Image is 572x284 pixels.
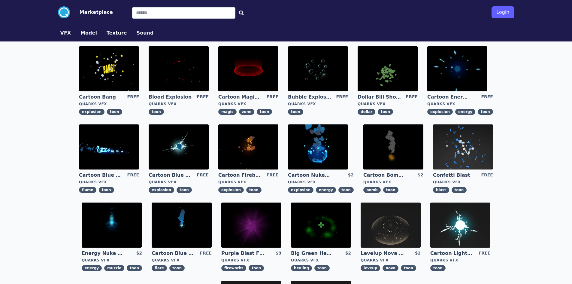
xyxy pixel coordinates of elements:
div: Quarks VFX [288,102,348,106]
img: imgAlt [152,203,212,248]
a: Cartoon Magic Zone [218,94,262,100]
a: Cartoon Bang [79,94,122,100]
span: explosion [218,187,244,193]
img: imgAlt [291,203,351,248]
span: toon [314,265,330,271]
span: toon [107,109,122,115]
img: imgAlt [288,124,348,169]
span: bomb [363,187,381,193]
span: toon [99,187,114,193]
div: Quarks VFX [82,258,142,263]
img: imgAlt [149,46,209,91]
img: imgAlt [218,46,278,91]
div: FREE [267,172,278,179]
span: toon [249,265,264,271]
span: fireworks [221,265,246,271]
div: Quarks VFX [363,180,423,185]
a: Levelup Nova Effect [361,250,404,257]
img: imgAlt [430,203,490,248]
span: toon [149,109,164,115]
div: Quarks VFX [427,102,493,106]
span: zone [239,109,255,115]
a: Cartoon Blue Flare [152,250,195,257]
img: imgAlt [358,46,418,91]
div: FREE [200,250,212,257]
a: Bubble Explosion [288,94,331,100]
span: toon [478,109,493,115]
img: imgAlt [361,203,421,248]
div: FREE [127,172,139,179]
span: flare [152,265,167,271]
div: FREE [481,172,493,179]
a: Texture [102,29,132,37]
div: FREE [406,94,418,100]
span: dollar [358,109,375,115]
button: Login [492,6,514,18]
span: toon [452,187,467,193]
div: Quarks VFX [218,180,278,185]
div: $2 [348,172,353,179]
span: toon [257,109,272,115]
span: toon [288,109,303,115]
img: imgAlt [363,124,423,169]
div: Quarks VFX [430,258,490,263]
a: Dollar Bill Shower [358,94,401,100]
img: imgAlt [79,124,139,169]
button: VFX [60,29,71,37]
div: Quarks VFX [218,102,278,106]
a: Big Green Healing Effect [291,250,334,257]
div: Quarks VFX [152,258,212,263]
div: FREE [336,94,348,100]
img: imgAlt [288,46,348,91]
span: energy [316,187,336,193]
button: Sound [137,29,154,37]
div: FREE [267,94,278,100]
span: nova [383,265,398,271]
span: explosion [149,187,174,193]
a: Cartoon Blue Gas Explosion [149,172,192,179]
span: toon [246,187,262,193]
span: energy [82,265,102,271]
a: Cartoon Nuke Energy Explosion [288,172,331,179]
img: imgAlt [79,46,139,91]
div: FREE [197,172,209,179]
div: Quarks VFX [433,180,493,185]
div: Quarks VFX [149,102,209,106]
span: explosion [288,187,313,193]
a: Model [76,29,102,37]
div: $3 [276,250,281,257]
div: Quarks VFX [79,180,139,185]
span: toon [338,187,354,193]
img: imgAlt [82,203,142,248]
span: toon [430,265,446,271]
img: imgAlt [427,46,487,91]
input: Search [132,7,235,19]
div: $2 [415,250,421,257]
img: imgAlt [433,124,493,169]
span: blast [433,187,449,193]
div: Quarks VFX [361,258,421,263]
img: imgAlt [149,124,209,169]
div: FREE [479,250,490,257]
a: Cartoon Blue Flamethrower [79,172,122,179]
a: Purple Blast Fireworks [221,250,265,257]
span: explosion [79,109,104,115]
div: $2 [345,250,351,257]
span: toon [127,265,142,271]
a: Login [492,4,514,21]
span: toon [169,265,185,271]
span: toon [383,187,398,193]
span: magic [218,109,236,115]
span: toon [378,109,393,115]
a: Sound [132,29,159,37]
a: Cartoon Fireball Explosion [218,172,262,179]
div: Quarks VFX [149,180,209,185]
div: Quarks VFX [221,258,281,263]
a: Energy Nuke Muzzle Flash [82,250,125,257]
button: Model [80,29,97,37]
div: $2 [417,172,423,179]
span: leveup [361,265,380,271]
a: VFX [56,29,76,37]
a: Cartoon Lightning Ball [430,250,474,257]
a: Confetti Blast [433,172,476,179]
